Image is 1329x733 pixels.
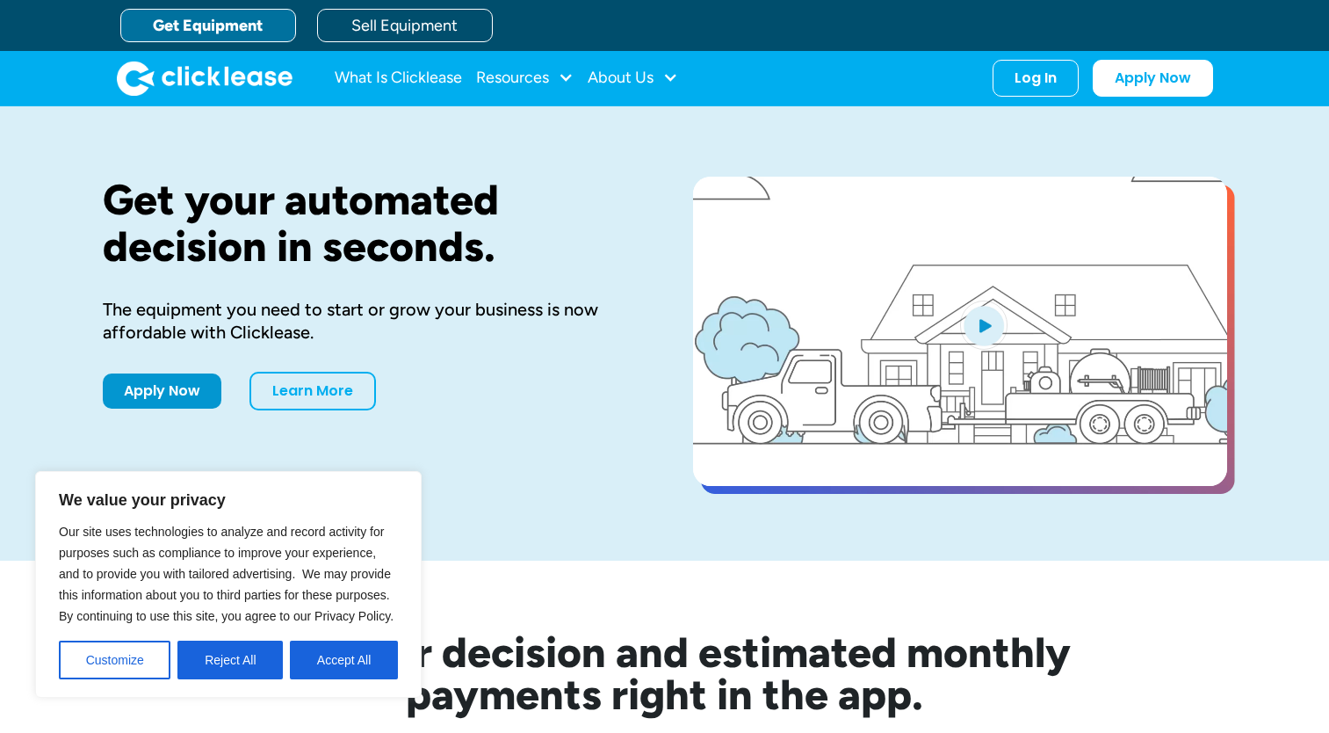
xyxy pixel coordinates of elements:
p: We value your privacy [59,490,398,511]
button: Customize [59,641,170,679]
a: home [117,61,293,96]
div: Log In [1015,69,1057,87]
a: open lightbox [693,177,1227,486]
a: Apply Now [103,374,221,409]
img: Clicklease logo [117,61,293,96]
div: About Us [588,61,678,96]
button: Reject All [177,641,283,679]
a: What Is Clicklease [335,61,462,96]
button: Accept All [290,641,398,679]
div: Resources [476,61,574,96]
img: Blue play button logo on a light blue circular background [960,301,1008,350]
a: Get Equipment [120,9,296,42]
a: Learn More [249,372,376,410]
a: Apply Now [1093,60,1213,97]
h2: See your decision and estimated monthly payments right in the app. [173,631,1157,715]
span: Our site uses technologies to analyze and record activity for purposes such as compliance to impr... [59,525,394,623]
div: The equipment you need to start or grow your business is now affordable with Clicklease. [103,298,637,344]
h1: Get your automated decision in seconds. [103,177,637,270]
div: We value your privacy [35,471,422,698]
a: Sell Equipment [317,9,493,42]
